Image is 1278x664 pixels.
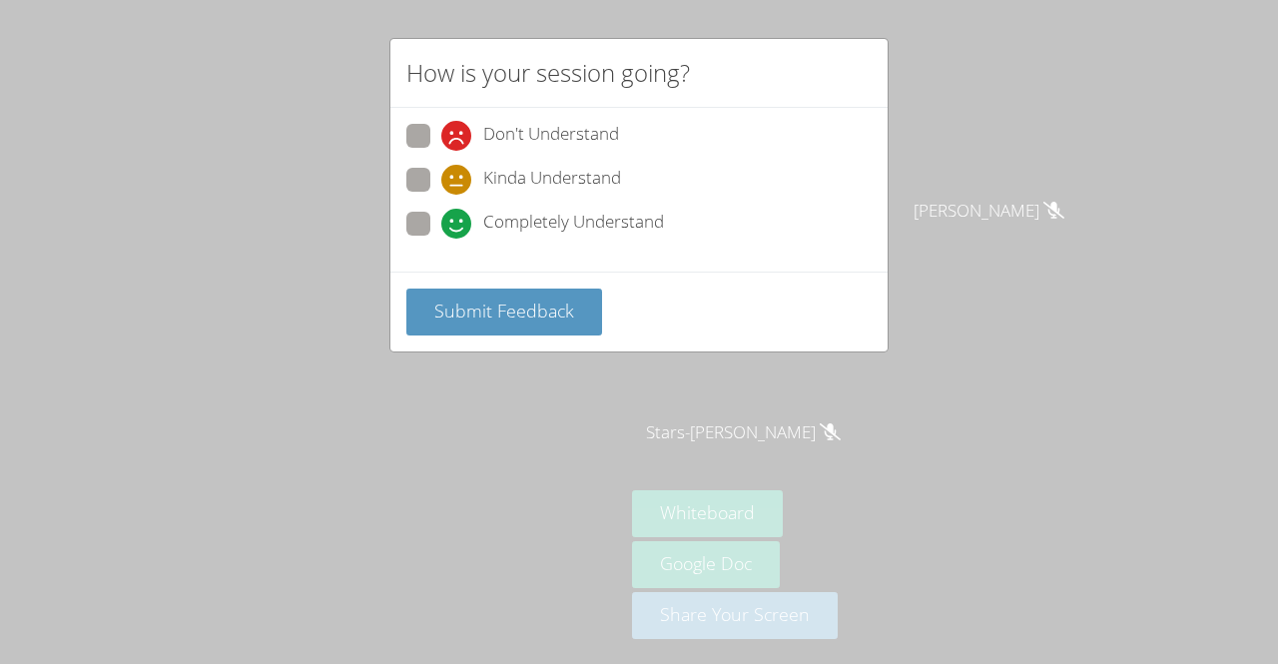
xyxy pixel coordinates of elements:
[483,165,621,195] span: Kinda Understand
[434,299,574,323] span: Submit Feedback
[483,121,619,151] span: Don't Understand
[406,289,602,335] button: Submit Feedback
[483,209,664,239] span: Completely Understand
[406,55,690,91] h2: How is your session going?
